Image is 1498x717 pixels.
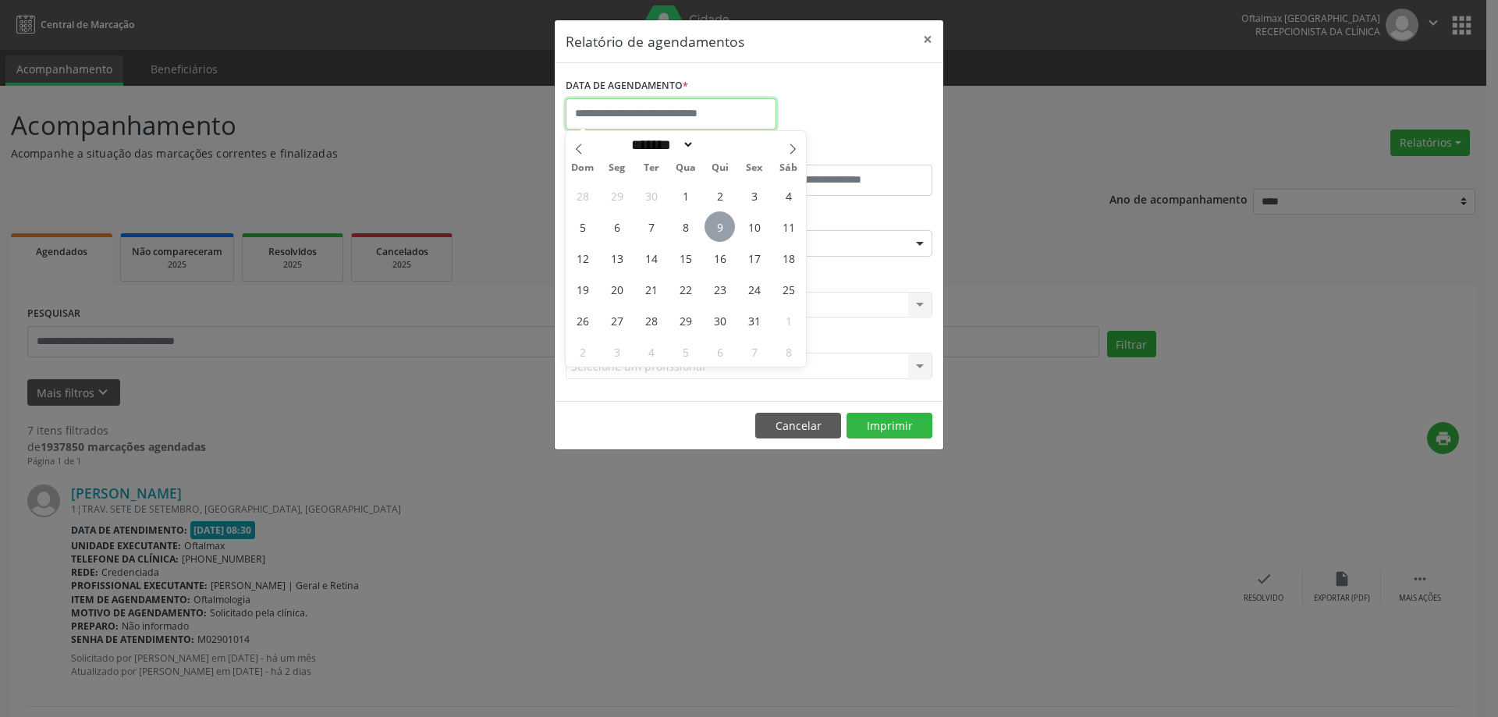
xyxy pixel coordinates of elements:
[912,20,943,59] button: Close
[670,305,701,335] span: Outubro 29, 2025
[670,274,701,304] span: Outubro 22, 2025
[773,243,804,273] span: Outubro 18, 2025
[703,163,737,173] span: Qui
[567,180,598,211] span: Setembro 28, 2025
[566,31,744,51] h5: Relatório de agendamentos
[602,336,632,367] span: Novembro 3, 2025
[753,140,932,165] label: ATÉ
[567,336,598,367] span: Novembro 2, 2025
[705,211,735,242] span: Outubro 9, 2025
[636,336,666,367] span: Novembro 4, 2025
[705,274,735,304] span: Outubro 23, 2025
[567,211,598,242] span: Outubro 5, 2025
[772,163,806,173] span: Sáb
[705,305,735,335] span: Outubro 30, 2025
[566,163,600,173] span: Dom
[739,243,769,273] span: Outubro 17, 2025
[694,137,746,153] input: Year
[602,274,632,304] span: Outubro 20, 2025
[739,211,769,242] span: Outubro 10, 2025
[600,163,634,173] span: Seg
[567,274,598,304] span: Outubro 19, 2025
[602,305,632,335] span: Outubro 27, 2025
[773,336,804,367] span: Novembro 8, 2025
[773,305,804,335] span: Novembro 1, 2025
[705,243,735,273] span: Outubro 16, 2025
[739,305,769,335] span: Outubro 31, 2025
[670,211,701,242] span: Outubro 8, 2025
[567,305,598,335] span: Outubro 26, 2025
[739,180,769,211] span: Outubro 3, 2025
[602,211,632,242] span: Outubro 6, 2025
[739,274,769,304] span: Outubro 24, 2025
[670,336,701,367] span: Novembro 5, 2025
[755,413,841,439] button: Cancelar
[739,336,769,367] span: Novembro 7, 2025
[636,274,666,304] span: Outubro 21, 2025
[670,243,701,273] span: Outubro 15, 2025
[636,243,666,273] span: Outubro 14, 2025
[669,163,703,173] span: Qua
[847,413,932,439] button: Imprimir
[602,243,632,273] span: Outubro 13, 2025
[566,74,688,98] label: DATA DE AGENDAMENTO
[773,180,804,211] span: Outubro 4, 2025
[636,305,666,335] span: Outubro 28, 2025
[626,137,694,153] select: Month
[737,163,772,173] span: Sex
[670,180,701,211] span: Outubro 1, 2025
[602,180,632,211] span: Setembro 29, 2025
[705,336,735,367] span: Novembro 6, 2025
[567,243,598,273] span: Outubro 12, 2025
[773,211,804,242] span: Outubro 11, 2025
[773,274,804,304] span: Outubro 25, 2025
[634,163,669,173] span: Ter
[636,211,666,242] span: Outubro 7, 2025
[705,180,735,211] span: Outubro 2, 2025
[636,180,666,211] span: Setembro 30, 2025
